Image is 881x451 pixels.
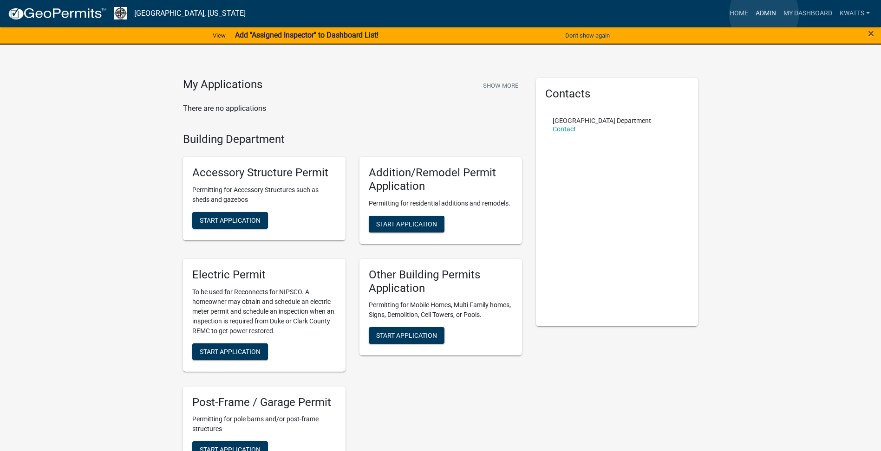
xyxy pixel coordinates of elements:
[868,27,874,40] span: ×
[376,332,437,339] span: Start Application
[545,87,689,101] h5: Contacts
[726,5,752,22] a: Home
[114,7,127,19] img: Newton County, Indiana
[369,327,444,344] button: Start Application
[235,31,379,39] strong: Add "Assigned Inspector" to Dashboard List!
[369,300,513,320] p: Permitting for Mobile Homes, Multi Family homes, Signs, Demolition, Cell Towers, or Pools.
[780,5,836,22] a: My Dashboard
[200,217,261,224] span: Start Application
[192,185,336,205] p: Permitting for Accessory Structures such as sheds and gazebos
[369,166,513,193] h5: Addition/Remodel Permit Application
[192,414,336,434] p: Permitting for pole barns and/or post-frame structures
[553,125,576,133] a: Contact
[369,216,444,232] button: Start Application
[369,268,513,295] h5: Other Building Permits Application
[561,28,613,43] button: Don't show again
[836,5,874,22] a: Kwatts
[183,78,262,92] h4: My Applications
[209,28,229,43] a: View
[752,5,780,22] a: Admin
[200,348,261,355] span: Start Application
[183,133,522,146] h4: Building Department
[192,396,336,409] h5: Post-Frame / Garage Permit
[192,166,336,180] h5: Accessory Structure Permit
[192,212,268,229] button: Start Application
[553,117,651,124] p: [GEOGRAPHIC_DATA] Department
[192,343,268,360] button: Start Application
[376,220,437,227] span: Start Application
[868,28,874,39] button: Close
[183,103,522,114] p: There are no applications
[192,287,336,336] p: To be used for Reconnects for NIPSCO. A homeowner may obtain and schedule an electric meter permi...
[369,199,513,208] p: Permitting for residential additions and remodels.
[479,78,522,93] button: Show More
[134,6,246,21] a: [GEOGRAPHIC_DATA], [US_STATE]
[192,268,336,282] h5: Electric Permit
